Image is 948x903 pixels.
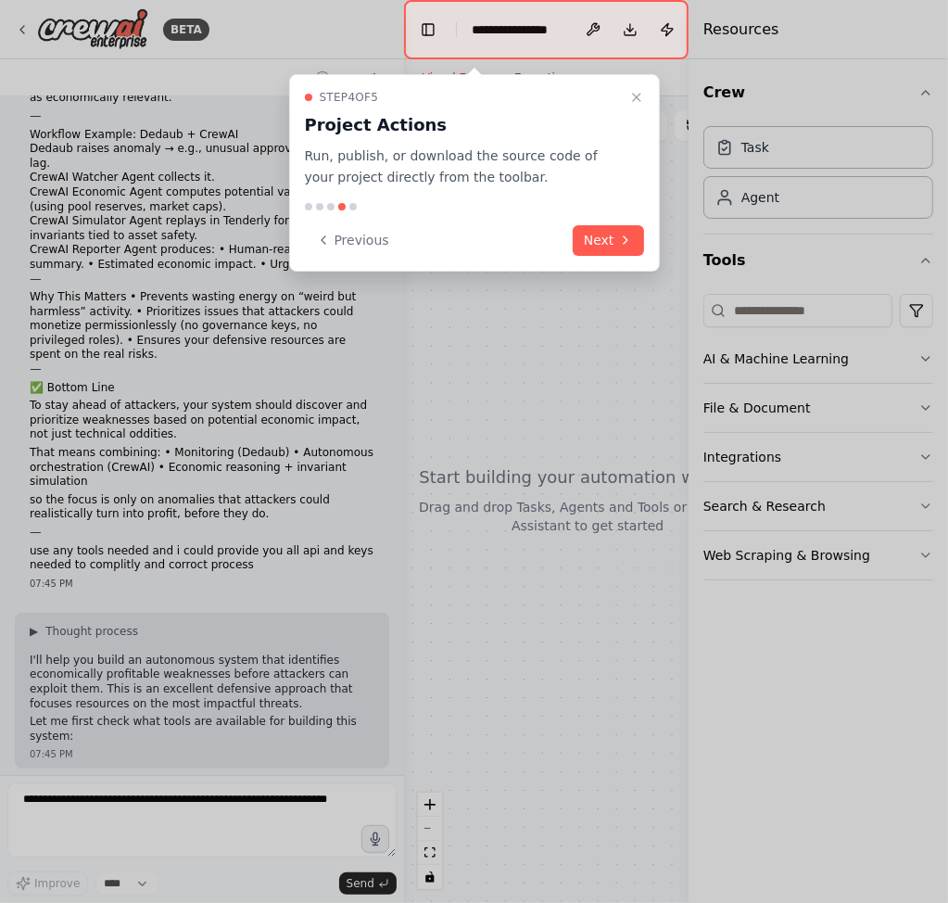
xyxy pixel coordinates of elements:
span: Step 4 of 5 [320,90,379,105]
p: Run, publish, or download the source code of your project directly from the toolbar. [305,146,622,188]
h3: Project Actions [305,112,622,138]
button: Next [573,225,644,256]
button: Previous [305,225,400,256]
button: Hide left sidebar [415,17,441,43]
button: Close walkthrough [626,86,648,108]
